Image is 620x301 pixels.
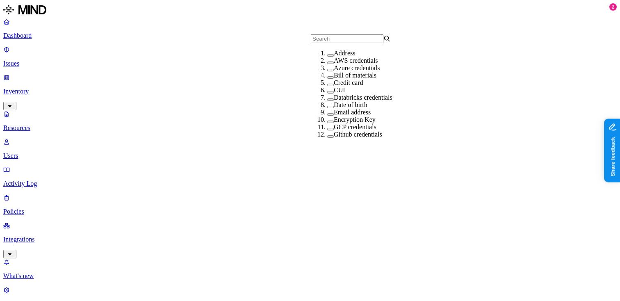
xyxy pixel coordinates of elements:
label: Email address [334,109,371,116]
label: Address [334,50,355,57]
p: Activity Log [3,180,617,187]
p: Dashboard [3,32,617,39]
label: CUI [334,87,345,93]
a: Users [3,138,617,160]
p: Users [3,152,617,160]
label: Bill of materials [334,72,376,79]
a: Resources [3,110,617,132]
p: Integrations [3,236,617,243]
a: Dashboard [3,18,617,39]
a: What's new [3,258,617,280]
a: Issues [3,46,617,67]
img: MIND [3,3,46,16]
a: Integrations [3,222,617,257]
label: Databricks credentials [334,94,392,101]
p: Inventory [3,88,617,95]
a: Activity Log [3,166,617,187]
label: GCP credentials [334,123,376,130]
p: Issues [3,60,617,67]
label: Azure credentials [334,64,380,71]
input: Search [311,34,383,43]
p: Resources [3,124,617,132]
a: Policies [3,194,617,215]
p: Policies [3,208,617,215]
label: Credit card [334,79,363,86]
label: Date of birth [334,101,367,108]
label: Github credentials [334,131,382,138]
a: Inventory [3,74,617,109]
label: Encryption Key [334,116,376,123]
p: What's new [3,272,617,280]
label: AWS credentials [334,57,378,64]
div: 2 [609,3,617,11]
a: MIND [3,3,617,18]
